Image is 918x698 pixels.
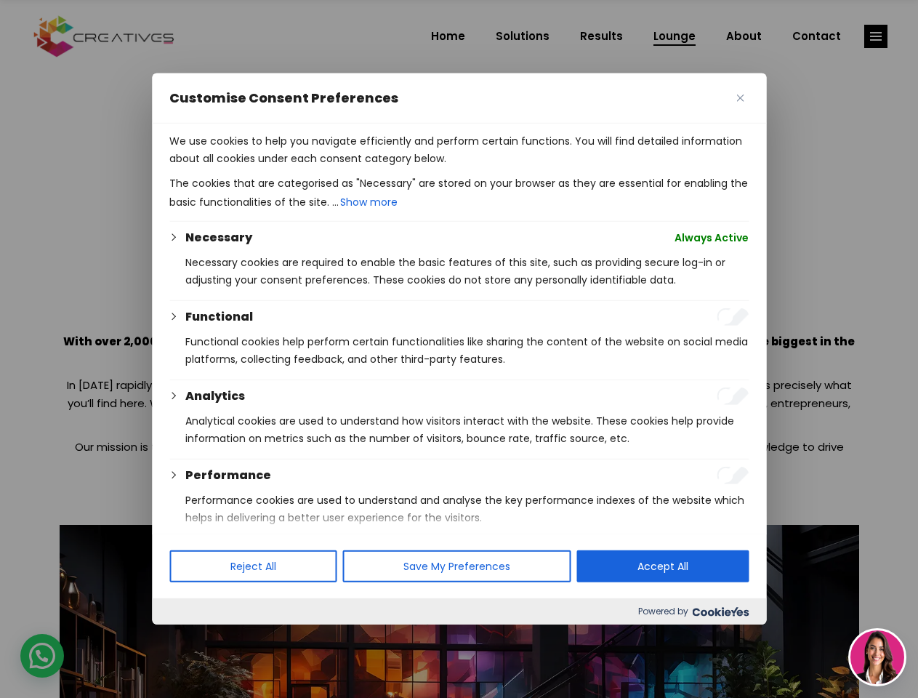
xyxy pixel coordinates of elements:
button: Performance [185,467,271,484]
img: agent [850,630,904,684]
p: The cookies that are categorised as "Necessary" are stored on your browser as they are essential ... [169,174,749,212]
div: Powered by [152,598,766,625]
p: Performance cookies are used to understand and analyse the key performance indexes of the website... [185,492,749,526]
button: Reject All [169,550,337,582]
button: Analytics [185,388,245,405]
button: Close [731,89,749,107]
button: Functional [185,308,253,326]
p: Functional cookies help perform certain functionalities like sharing the content of the website o... [185,333,749,368]
p: Necessary cookies are required to enable the basic features of this site, such as providing secur... [185,254,749,289]
button: Accept All [576,550,749,582]
button: Save My Preferences [342,550,571,582]
span: Customise Consent Preferences [169,89,398,107]
div: Customise Consent Preferences [152,73,766,625]
span: Always Active [675,229,749,246]
button: Necessary [185,229,252,246]
p: Analytical cookies are used to understand how visitors interact with the website. These cookies h... [185,412,749,447]
input: Enable Performance [717,467,749,484]
img: Close [736,95,744,102]
input: Enable Functional [717,308,749,326]
button: Show more [339,192,399,212]
input: Enable Analytics [717,388,749,405]
p: We use cookies to help you navigate efficiently and perform certain functions. You will find deta... [169,132,749,167]
img: Cookieyes logo [692,607,749,617]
